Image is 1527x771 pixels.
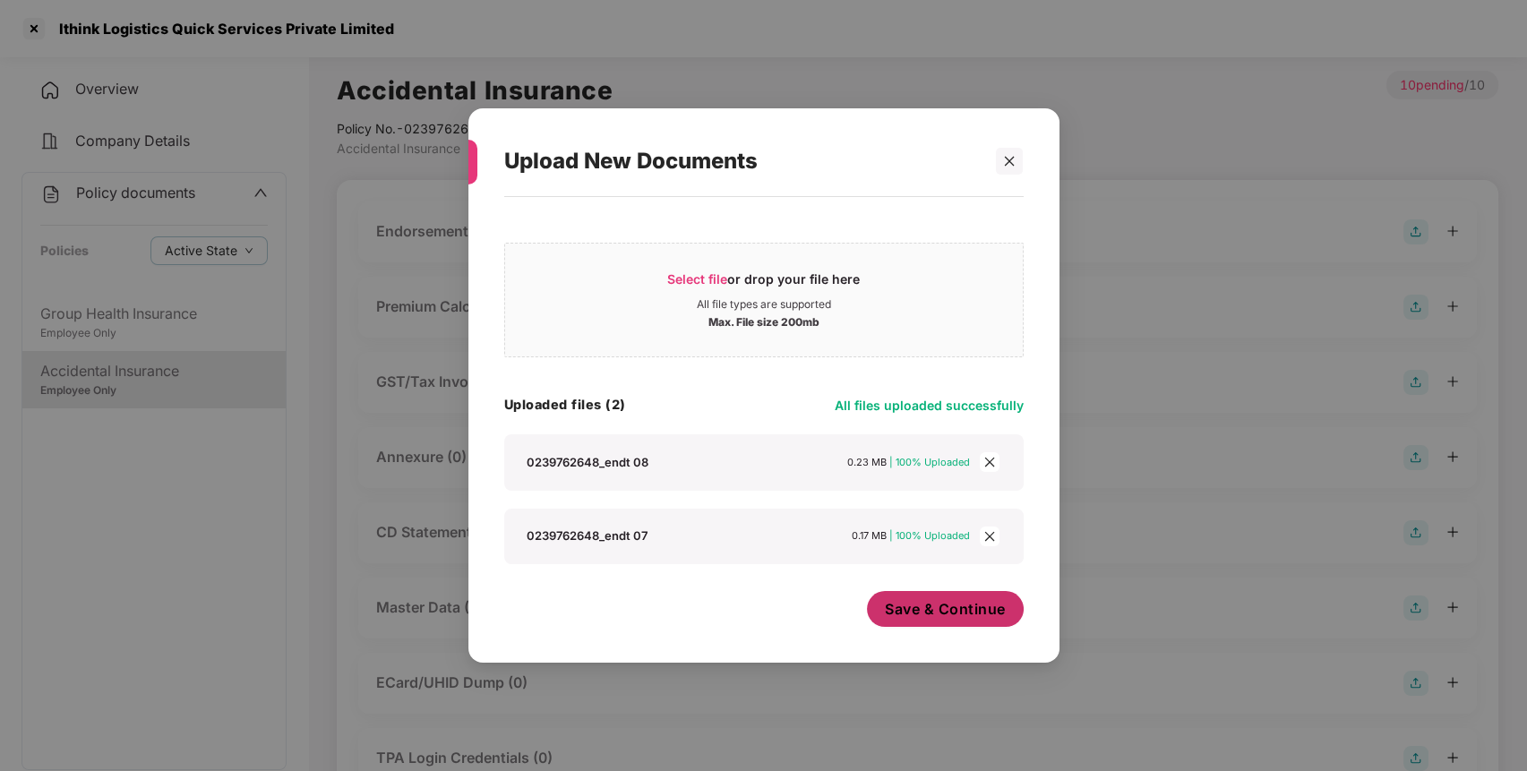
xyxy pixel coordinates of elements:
span: All files uploaded successfully [835,398,1024,413]
button: Save & Continue [867,591,1024,627]
div: or drop your file here [667,270,860,297]
span: Save & Continue [885,599,1006,619]
span: Select file [667,271,727,287]
span: Select fileor drop your file hereAll file types are supportedMax. File size 200mb [505,257,1023,343]
span: | 100% Uploaded [889,456,970,468]
span: 0.17 MB [852,529,887,542]
div: Max. File size 200mb [708,312,819,330]
span: 0.23 MB [847,456,887,468]
div: 0239762648_endt 08 [527,454,648,470]
span: close [980,452,999,472]
span: | 100% Uploaded [889,529,970,542]
span: close [980,527,999,546]
h4: Uploaded files (2) [504,396,626,414]
div: 0239762648_endt 07 [527,527,648,544]
div: All file types are supported [697,297,831,312]
span: close [1003,155,1016,167]
div: Upload New Documents [504,126,981,196]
